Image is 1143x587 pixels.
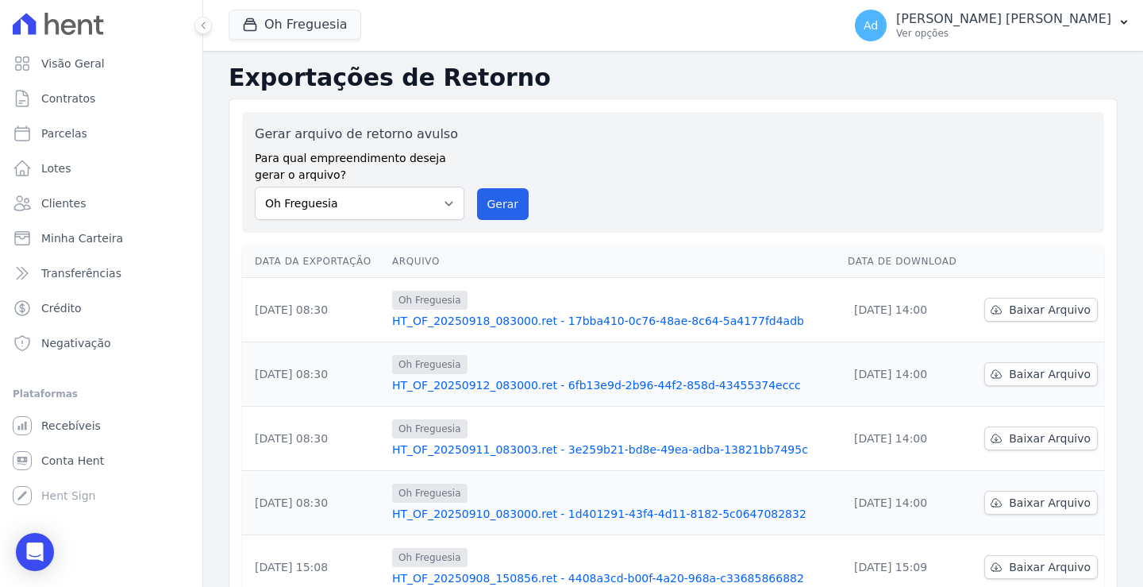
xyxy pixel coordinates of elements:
[6,187,196,219] a: Clientes
[229,64,1118,92] h2: Exportações de Retorno
[41,160,71,176] span: Lotes
[1009,495,1091,511] span: Baixar Arquivo
[841,278,971,342] td: [DATE] 14:00
[255,144,464,183] label: Para qual empreendimento deseja gerar o arquivo?
[6,445,196,477] a: Conta Hent
[392,506,835,522] a: HT_OF_20250910_083000.ret - 1d401291-43f4-4d11-8182-5c0647082832
[392,377,835,393] a: HT_OF_20250912_083000.ret - 6fb13e9d-2b96-44f2-858d-43455374eccc
[41,230,123,246] span: Minha Carteira
[984,427,1098,450] a: Baixar Arquivo
[6,153,196,184] a: Lotes
[984,298,1098,322] a: Baixar Arquivo
[41,126,87,141] span: Parcelas
[984,491,1098,515] a: Baixar Arquivo
[841,245,971,278] th: Data de Download
[41,418,101,434] span: Recebíveis
[41,91,95,106] span: Contratos
[392,548,468,567] span: Oh Freguesia
[392,484,468,503] span: Oh Freguesia
[386,245,841,278] th: Arquivo
[392,570,835,586] a: HT_OF_20250908_150856.ret - 4408a3cd-b00f-4a20-968a-c33685866882
[984,555,1098,579] a: Baixar Arquivo
[896,27,1111,40] p: Ver opções
[1009,366,1091,382] span: Baixar Arquivo
[841,342,971,407] td: [DATE] 14:00
[896,11,1111,27] p: [PERSON_NAME] [PERSON_NAME]
[864,20,878,31] span: Ad
[392,313,835,329] a: HT_OF_20250918_083000.ret - 17bba410-0c76-48ae-8c64-5a4177fd4adb
[16,533,54,571] div: Open Intercom Messenger
[41,335,111,351] span: Negativação
[6,257,196,289] a: Transferências
[1009,302,1091,318] span: Baixar Arquivo
[841,407,971,471] td: [DATE] 14:00
[392,291,468,310] span: Oh Freguesia
[1009,431,1091,446] span: Baixar Arquivo
[41,453,104,469] span: Conta Hent
[242,245,386,278] th: Data da Exportação
[392,442,835,458] a: HT_OF_20250911_083003.ret - 3e259b21-bd8e-49ea-adba-13821bb7495c
[6,83,196,114] a: Contratos
[841,471,971,535] td: [DATE] 14:00
[6,292,196,324] a: Crédito
[1009,559,1091,575] span: Baixar Arquivo
[6,410,196,442] a: Recebíveis
[842,3,1143,48] button: Ad [PERSON_NAME] [PERSON_NAME] Ver opções
[984,362,1098,386] a: Baixar Arquivo
[255,125,464,144] label: Gerar arquivo de retorno avulso
[6,327,196,359] a: Negativação
[242,471,386,535] td: [DATE] 08:30
[392,355,468,374] span: Oh Freguesia
[41,265,121,281] span: Transferências
[6,48,196,79] a: Visão Geral
[242,342,386,407] td: [DATE] 08:30
[242,278,386,342] td: [DATE] 08:30
[6,118,196,149] a: Parcelas
[41,195,86,211] span: Clientes
[229,10,361,40] button: Oh Freguesia
[242,407,386,471] td: [DATE] 08:30
[41,56,105,71] span: Visão Geral
[13,384,190,404] div: Plataformas
[6,222,196,254] a: Minha Carteira
[392,419,468,438] span: Oh Freguesia
[477,188,529,220] button: Gerar
[41,300,82,316] span: Crédito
